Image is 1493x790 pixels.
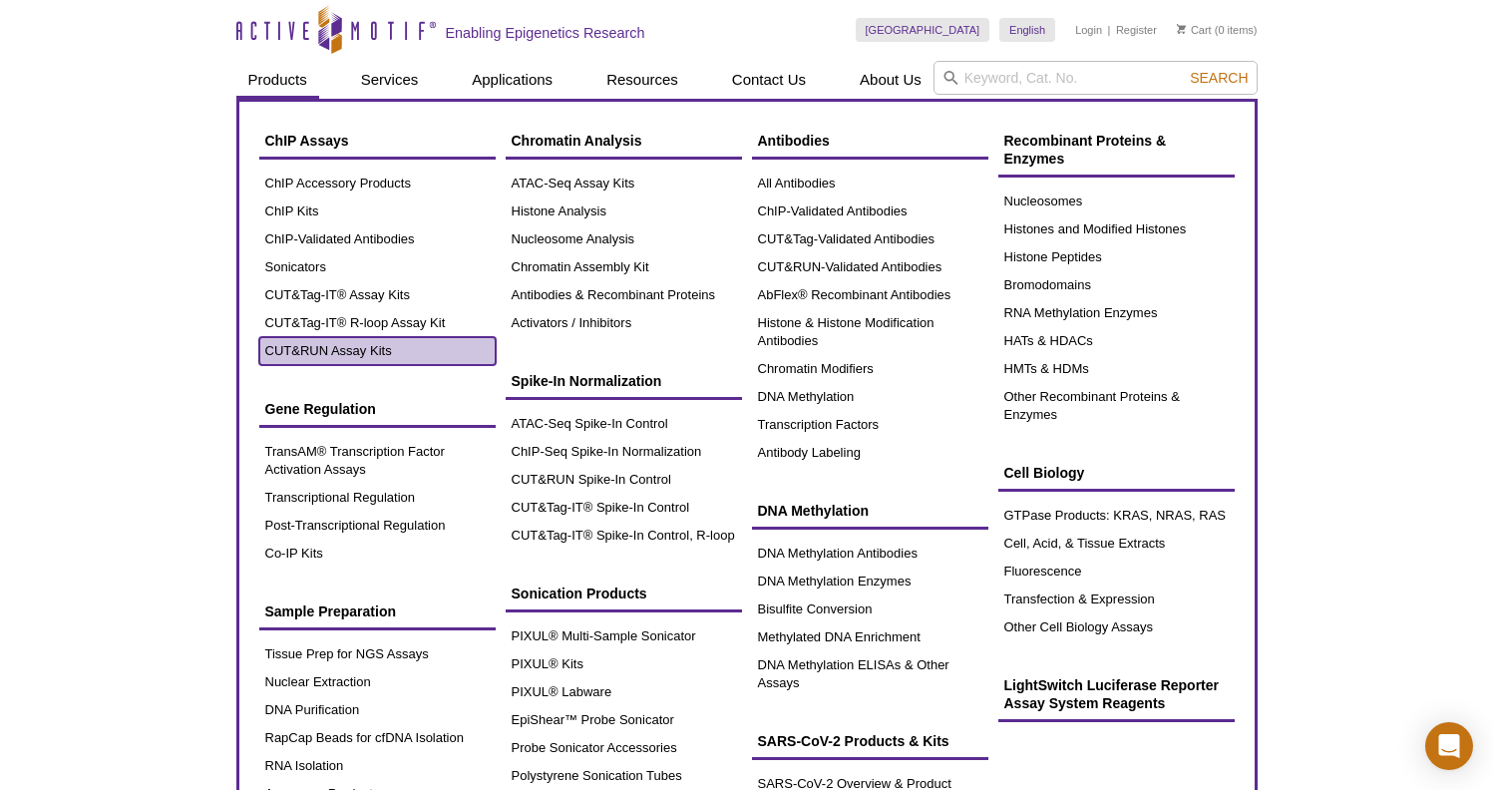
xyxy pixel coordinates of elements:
[933,61,1258,95] input: Keyword, Cat. No.
[506,309,742,337] a: Activators / Inhibitors
[506,650,742,678] a: PIXUL® Kits
[259,281,496,309] a: CUT&Tag-IT® Assay Kits
[998,215,1235,243] a: Histones and Modified Histones
[506,122,742,160] a: Chromatin Analysis
[720,61,818,99] a: Contact Us
[1108,18,1111,42] li: |
[259,484,496,512] a: Transcriptional Regulation
[506,197,742,225] a: Histone Analysis
[752,253,988,281] a: CUT&RUN-Validated Antibodies
[506,466,742,494] a: CUT&RUN Spike-In Control
[259,640,496,668] a: Tissue Prep for NGS Assays
[998,383,1235,429] a: Other Recombinant Proteins & Enzymes
[998,188,1235,215] a: Nucleosomes
[856,18,990,42] a: [GEOGRAPHIC_DATA]
[259,197,496,225] a: ChIP Kits
[506,734,742,762] a: Probe Sonicator Accessories
[1177,24,1186,34] img: Your Cart
[998,271,1235,299] a: Bromodomains
[259,696,496,724] a: DNA Purification
[758,503,869,519] span: DNA Methylation
[752,411,988,439] a: Transcription Factors
[1116,23,1157,37] a: Register
[259,592,496,630] a: Sample Preparation
[752,623,988,651] a: Methylated DNA Enrichment
[998,586,1235,613] a: Transfection & Expression
[752,170,988,197] a: All Antibodies
[506,622,742,650] a: PIXUL® Multi-Sample Sonicator
[259,540,496,568] a: Co-IP Kits
[1425,722,1473,770] div: Open Intercom Messenger
[506,225,742,253] a: Nucleosome Analysis
[758,133,830,149] span: Antibodies
[752,225,988,253] a: CUT&Tag-Validated Antibodies
[265,401,376,417] span: Gene Regulation
[998,558,1235,586] a: Fluorescence
[512,373,662,389] span: Spike-In Normalization
[259,225,496,253] a: ChIP-Validated Antibodies
[752,492,988,530] a: DNA Methylation
[265,133,349,149] span: ChIP Assays
[259,309,496,337] a: CUT&Tag-IT® R-loop Assay Kit
[506,575,742,612] a: Sonication Products
[506,762,742,790] a: Polystyrene Sonication Tubes
[1004,133,1167,167] span: Recombinant Proteins & Enzymes
[752,651,988,697] a: DNA Methylation ELISAs & Other Assays
[1177,23,1212,37] a: Cart
[506,522,742,550] a: CUT&Tag-IT® Spike-In Control, R-loop
[259,337,496,365] a: CUT&RUN Assay Kits
[259,512,496,540] a: Post-Transcriptional Regulation
[236,61,319,99] a: Products
[506,706,742,734] a: EpiShear™ Probe Sonicator
[752,197,988,225] a: ChIP-Validated Antibodies
[752,568,988,595] a: DNA Methylation Enzymes
[998,122,1235,178] a: Recombinant Proteins & Enzymes
[259,752,496,780] a: RNA Isolation
[998,502,1235,530] a: GTPase Products: KRAS, NRAS, RAS
[259,668,496,696] a: Nuclear Extraction
[506,362,742,400] a: Spike-In Normalization
[265,603,397,619] span: Sample Preparation
[1004,465,1085,481] span: Cell Biology
[998,530,1235,558] a: Cell, Acid, & Tissue Extracts
[1190,70,1248,86] span: Search
[998,355,1235,383] a: HMTs & HDMs
[752,355,988,383] a: Chromatin Modifiers
[1075,23,1102,37] a: Login
[512,133,642,149] span: Chromatin Analysis
[506,253,742,281] a: Chromatin Assembly Kit
[259,122,496,160] a: ChIP Assays
[752,439,988,467] a: Antibody Labeling
[506,438,742,466] a: ChIP-Seq Spike-In Normalization
[349,61,431,99] a: Services
[752,309,988,355] a: Histone & Histone Modification Antibodies
[506,410,742,438] a: ATAC-Seq Spike-In Control
[752,540,988,568] a: DNA Methylation Antibodies
[998,299,1235,327] a: RNA Methylation Enzymes
[848,61,933,99] a: About Us
[506,494,742,522] a: CUT&Tag-IT® Spike-In Control
[752,722,988,760] a: SARS-CoV-2 Products & Kits
[259,724,496,752] a: RapCap Beads for cfDNA Isolation
[506,170,742,197] a: ATAC-Seq Assay Kits
[259,390,496,428] a: Gene Regulation
[998,666,1235,722] a: LightSwitch Luciferase Reporter Assay System Reagents
[446,24,645,42] h2: Enabling Epigenetics Research
[259,438,496,484] a: TransAM® Transcription Factor Activation Assays
[998,613,1235,641] a: Other Cell Biology Assays
[460,61,564,99] a: Applications
[512,586,647,601] span: Sonication Products
[998,454,1235,492] a: Cell Biology
[259,253,496,281] a: Sonicators
[752,383,988,411] a: DNA Methylation
[506,678,742,706] a: PIXUL® Labware
[506,281,742,309] a: Antibodies & Recombinant Proteins
[999,18,1055,42] a: English
[998,243,1235,271] a: Histone Peptides
[1177,18,1258,42] li: (0 items)
[752,595,988,623] a: Bisulfite Conversion
[1184,69,1254,87] button: Search
[594,61,690,99] a: Resources
[1004,677,1219,711] span: LightSwitch Luciferase Reporter Assay System Reagents
[758,733,949,749] span: SARS-CoV-2 Products & Kits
